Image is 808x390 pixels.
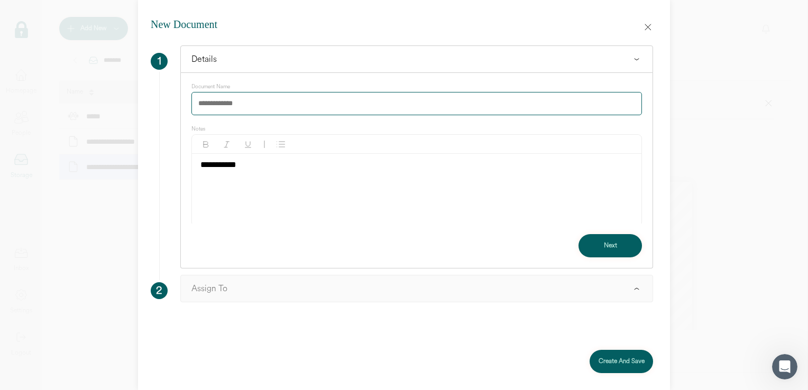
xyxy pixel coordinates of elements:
[579,234,642,257] button: Next
[604,240,617,251] div: Next
[151,53,168,70] div: 1
[151,17,217,32] div: New Document
[191,283,227,294] div: Assign To
[590,350,653,373] button: Create and Save
[772,354,797,379] iframe: Intercom live chat
[191,83,230,90] div: Document Name
[191,54,217,64] div: Details
[151,282,168,299] div: 2
[191,126,642,132] div: Notes
[599,356,645,367] div: Create and Save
